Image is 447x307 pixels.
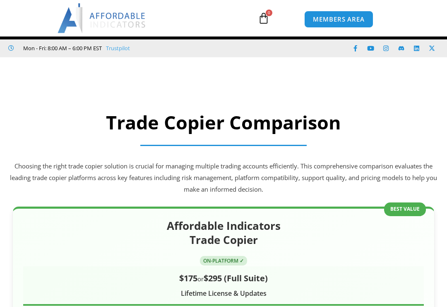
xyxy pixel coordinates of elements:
span: ON-PLATFORM ✓ [200,256,247,266]
h2: Affordable Indicators Trade Copier [23,219,424,247]
img: LogoAI | Affordable Indicators – NinjaTrader [58,3,147,33]
h2: Trade Copier Comparison [4,110,443,135]
span: Mon - Fri: 8:00 AM – 6:00 PM EST [21,43,102,53]
div: Lifetime License & Updates [23,288,424,300]
a: 0 [245,6,282,30]
a: MEMBERS AREA [304,11,373,28]
p: Choosing the right trade copier solution is crucial for managing multiple trading accounts effici... [4,161,443,195]
span: $295 (Full Suite) [204,273,268,284]
span: 0 [266,10,272,16]
a: Trustpilot [106,43,130,53]
span: MEMBERS AREA [313,16,365,22]
span: $175 [179,273,197,284]
div: or [23,270,424,286]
